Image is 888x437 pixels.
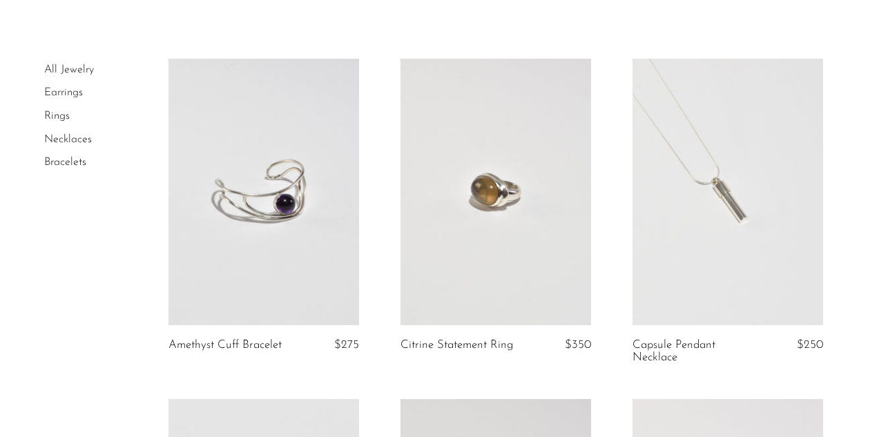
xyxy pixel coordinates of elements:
[334,339,359,351] span: $275
[633,339,757,365] a: Capsule Pendant Necklace
[44,134,92,145] a: Necklaces
[44,110,70,122] a: Rings
[44,157,86,168] a: Bracelets
[44,87,83,98] a: Earrings
[168,339,282,351] a: Amethyst Cuff Bracelet
[797,339,823,351] span: $250
[44,64,94,75] a: All Jewelry
[565,339,591,351] span: $350
[400,339,513,351] a: Citrine Statement Ring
